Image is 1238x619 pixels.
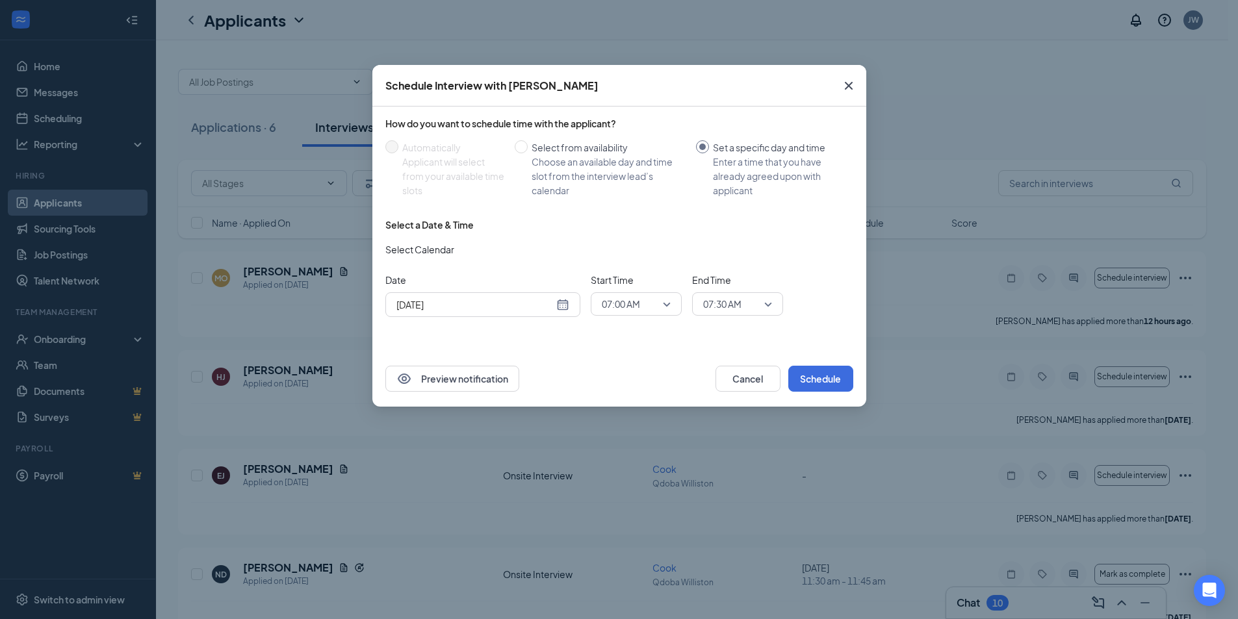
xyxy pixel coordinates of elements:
[831,65,866,107] button: Close
[713,155,843,197] div: Enter a time that you have already agreed upon with applicant
[716,366,780,392] button: Cancel
[703,294,742,314] span: 07:30 AM
[692,273,783,287] span: End Time
[385,218,474,231] div: Select a Date & Time
[385,273,580,287] span: Date
[385,79,599,93] div: Schedule Interview with [PERSON_NAME]
[396,371,412,386] svg: Eye
[402,140,504,155] div: Automatically
[602,294,640,314] span: 07:00 AM
[385,117,853,130] div: How do you want to schedule time with the applicant?
[788,366,853,392] button: Schedule
[713,140,843,155] div: Set a specific day and time
[591,273,682,287] span: Start Time
[1194,575,1225,606] div: Open Intercom Messenger
[402,155,504,197] div: Applicant will select from your available time slots
[841,78,857,94] svg: Cross
[532,140,686,155] div: Select from availability
[396,297,554,312] input: Aug 26, 2025
[385,366,519,392] button: EyePreview notification
[385,242,454,257] span: Select Calendar
[532,155,686,197] div: Choose an available day and time slot from the interview lead’s calendar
